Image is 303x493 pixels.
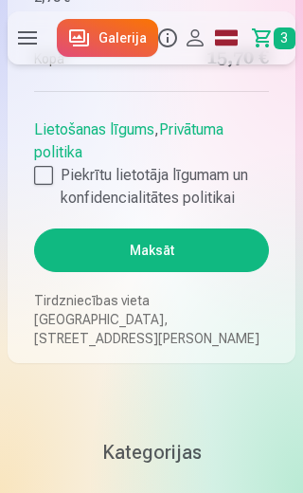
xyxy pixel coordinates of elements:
h3: Kategorijas [8,439,295,466]
p: Tirdzniecības vieta [GEOGRAPHIC_DATA], [STREET_ADDRESS][PERSON_NAME] [34,291,269,348]
a: Global [209,11,243,64]
label: Piekrītu lietotāja līgumam un konfidencialitātes politikai [34,164,269,210]
button: Maksāt [34,228,269,272]
a: Lietošanas līgums [34,120,154,138]
a: Galerija [57,19,158,57]
button: Profils [181,11,208,64]
div: , [34,111,269,210]
span: 3 [274,27,295,49]
button: Info [153,11,181,64]
a: Grozs3 [243,11,297,64]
